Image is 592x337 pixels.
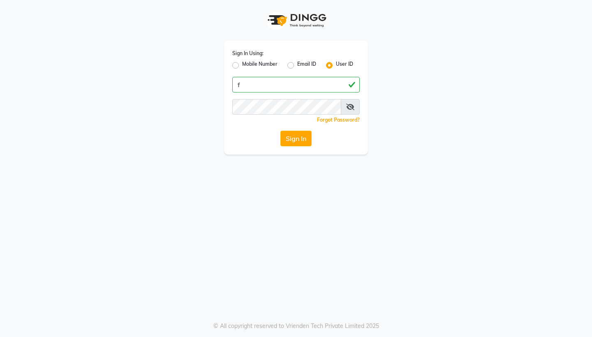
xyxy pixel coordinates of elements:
button: Sign In [280,131,312,146]
input: Username [232,77,360,92]
label: Sign In Using: [232,50,264,57]
img: logo1.svg [263,8,329,32]
input: Username [232,99,341,115]
label: Mobile Number [242,60,277,70]
label: Email ID [297,60,316,70]
a: Forgot Password? [317,117,360,123]
label: User ID [336,60,353,70]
